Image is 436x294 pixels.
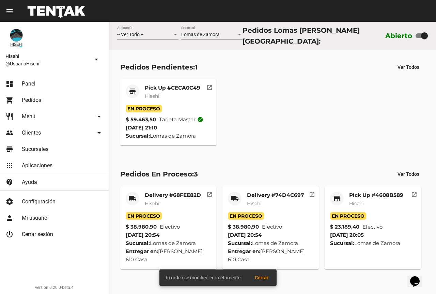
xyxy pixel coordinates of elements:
[330,212,366,220] span: En Proceso
[262,223,282,231] span: Efectivo
[392,61,425,73] button: Ver Todos
[22,215,47,221] span: Mi usuario
[247,200,262,206] span: Hisehi
[5,7,14,15] mat-icon: menu
[5,52,90,60] span: Hisehi
[392,168,425,180] button: Ver Todos
[255,275,268,280] span: Cerrar
[126,115,156,124] strong: $ 59.463,50
[362,223,383,231] span: Efectivo
[228,232,262,238] span: [DATE] 20:54
[398,171,419,177] span: Ver Todos
[128,195,137,203] mat-icon: local_shipping
[5,214,14,222] mat-icon: person
[126,239,211,247] div: Lomas de Zamora
[22,179,37,186] span: Ayuda
[243,25,382,47] div: Pedidos Lomas [PERSON_NAME][GEOGRAPHIC_DATA]:
[5,112,14,121] mat-icon: restaurant
[330,223,359,231] strong: $ 23.189,40
[228,240,252,246] strong: Sucursal:
[228,247,313,264] div: [PERSON_NAME] 610 Casa
[22,113,35,120] span: Menú
[5,96,14,104] mat-icon: shopping_cart
[333,195,341,203] mat-icon: store
[5,284,103,291] div: version 0.20.0-beta.4
[181,32,220,37] span: Lomas de Zamora
[126,132,211,140] div: Lomas de Zamora
[117,32,143,37] span: -- Ver Todo --
[385,30,412,41] label: Abierto
[145,84,200,91] mat-card-title: Pick Up #CECA0C49
[249,272,274,284] button: Cerrar
[145,192,201,199] mat-card-title: Delivery #68FEE82D
[5,198,14,206] mat-icon: settings
[145,93,159,99] span: Hisehi
[22,162,52,169] span: Aplicaciones
[231,195,239,203] mat-icon: local_shipping
[165,274,240,281] span: Tu orden se modificó correctamente
[197,117,203,123] mat-icon: check_circle
[309,190,315,197] mat-icon: open_in_new
[228,223,259,231] strong: $ 38.980,90
[228,239,313,247] div: Lomas de Zamora
[145,200,159,206] span: Hisehi
[126,133,150,139] strong: Sucursal:
[22,231,53,238] span: Cerrar sesión
[194,170,198,178] span: 3
[126,248,158,254] strong: Entregar en:
[128,87,137,95] mat-icon: store
[5,27,27,49] img: b10aa081-330c-4927-a74e-08896fa80e0a.jpg
[126,247,211,264] div: [PERSON_NAME] 610 Casa
[5,230,14,238] mat-icon: power_settings_new
[126,212,162,220] span: En Proceso
[349,192,403,199] mat-card-title: Pick Up #4608B589
[95,129,103,137] mat-icon: arrow_drop_down
[22,97,41,104] span: Pedidos
[95,112,103,121] mat-icon: arrow_drop_down
[5,178,14,186] mat-icon: contact_support
[92,55,100,63] mat-icon: arrow_drop_down
[195,63,198,71] span: 1
[5,161,14,170] mat-icon: apps
[330,240,354,246] strong: Sucursal:
[407,267,429,287] iframe: chat widget
[22,146,48,153] span: Sucursales
[22,198,56,205] span: Configuración
[330,239,416,247] div: Lomas de Zamora
[126,223,157,231] strong: $ 38.980,90
[160,223,180,231] span: Efectivo
[126,124,157,131] span: [DATE] 21:10
[330,232,364,238] span: [DATE] 20:05
[206,83,213,90] mat-icon: open_in_new
[120,62,198,73] div: Pedidos Pendientes:
[126,105,162,112] span: En Proceso
[411,190,417,197] mat-icon: open_in_new
[126,240,150,246] strong: Sucursal:
[5,80,14,88] mat-icon: dashboard
[5,60,90,67] span: @UsuarioHisehi
[5,129,14,137] mat-icon: people
[398,64,419,70] span: Ver Todos
[247,192,304,199] mat-card-title: Delivery #74D4C697
[22,129,41,136] span: Clientes
[349,200,364,206] span: Hisehi
[159,115,203,124] span: Tarjeta master
[206,190,213,197] mat-icon: open_in_new
[5,145,14,153] mat-icon: store
[120,169,198,180] div: Pedidos En Proceso:
[228,248,260,254] strong: Entregar en:
[228,212,264,220] span: En Proceso
[22,80,35,87] span: Panel
[126,232,159,238] span: [DATE] 20:54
